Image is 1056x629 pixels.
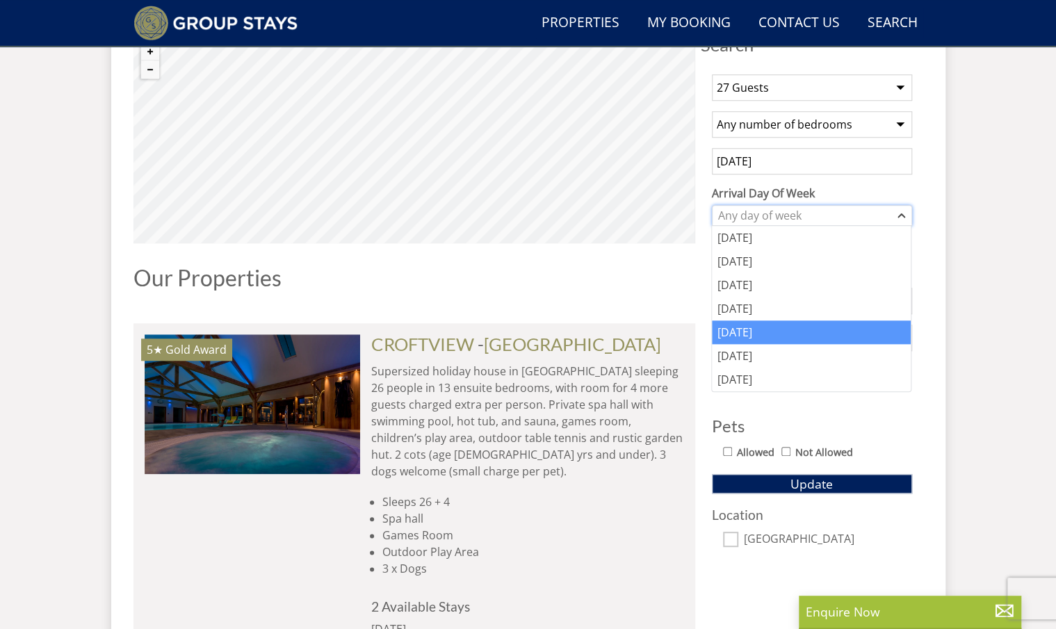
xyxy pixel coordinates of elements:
div: [DATE] [712,273,911,297]
span: CROFTVIEW has a 5 star rating under the Quality in Tourism Scheme [147,342,163,357]
button: Zoom in [141,42,159,60]
div: [DATE] [712,344,911,368]
canvas: Map [133,35,695,243]
span: - [478,334,661,354]
h4: 2 Available Stays [371,599,684,614]
li: 3 x Dogs [382,560,684,577]
a: Contact Us [753,8,845,39]
img: Group Stays [133,6,298,40]
div: [DATE] [712,368,911,391]
input: Arrival Date [712,148,912,174]
div: [DATE] [712,320,911,344]
label: Not Allowed [795,445,853,460]
span: CROFTVIEW has been awarded a Gold Award by Visit England [165,342,227,357]
p: Supersized holiday house in [GEOGRAPHIC_DATA] sleeping 26 people in 13 ensuite bedrooms, with roo... [371,363,684,480]
h3: Pets [712,417,912,435]
span: Update [790,475,833,492]
p: Enquire Now [806,603,1014,621]
li: Outdoor Play Area [382,544,684,560]
a: CROFTVIEW [371,334,474,354]
a: 5★ Gold Award [145,334,360,473]
a: Search [862,8,923,39]
div: [DATE] [712,226,911,250]
button: Zoom out [141,60,159,79]
div: Combobox [712,205,912,226]
label: [GEOGRAPHIC_DATA] [744,532,912,548]
button: Update [712,474,912,493]
img: sleeps13.original.jpg [145,334,360,473]
li: Sleeps 26 + 4 [382,493,684,510]
label: Allowed [737,445,774,460]
h1: Our Properties [133,266,695,290]
div: [DATE] [712,297,911,320]
div: Any day of week [715,208,895,223]
a: [GEOGRAPHIC_DATA] [484,334,661,354]
span: Search [701,35,923,54]
li: Spa hall [382,510,684,527]
li: Games Room [382,527,684,544]
label: Arrival Day Of Week [712,185,912,202]
a: My Booking [642,8,736,39]
div: [DATE] [712,250,911,273]
h3: Location [712,507,912,522]
a: Properties [536,8,625,39]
